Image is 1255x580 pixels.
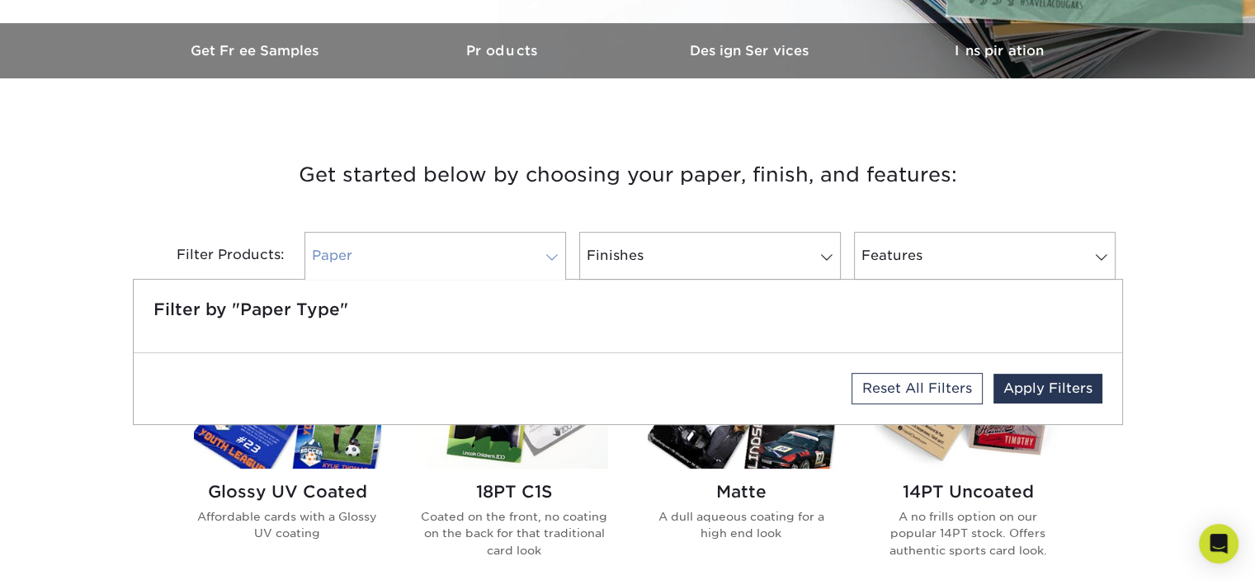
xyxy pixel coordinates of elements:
h3: Get started below by choosing your paper, finish, and features: [145,138,1111,212]
a: Apply Filters [993,374,1102,403]
a: Reset All Filters [852,373,983,404]
a: Inspiration [875,23,1123,78]
h3: Design Services [628,43,875,59]
a: Paper [304,232,566,280]
p: Coated on the front, no coating on the back for that traditional card look [421,508,608,559]
h2: Matte [648,482,835,502]
div: Filter Products: [133,232,298,280]
h3: Get Free Samples [133,43,380,59]
a: Design Services [628,23,875,78]
p: Affordable cards with a Glossy UV coating [194,508,381,542]
a: Products [380,23,628,78]
h2: Glossy UV Coated [194,482,381,502]
div: Open Intercom Messenger [1199,524,1238,563]
h2: 18PT C1S [421,482,608,502]
p: A dull aqueous coating for a high end look [648,508,835,542]
h3: Products [380,43,628,59]
h5: Filter by "Paper Type" [153,299,1102,319]
a: Finishes [579,232,841,280]
a: Get Free Samples [133,23,380,78]
h2: 14PT Uncoated [875,482,1062,502]
h3: Inspiration [875,43,1123,59]
p: A no frills option on our popular 14PT stock. Offers authentic sports card look. [875,508,1062,559]
a: Features [854,232,1116,280]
